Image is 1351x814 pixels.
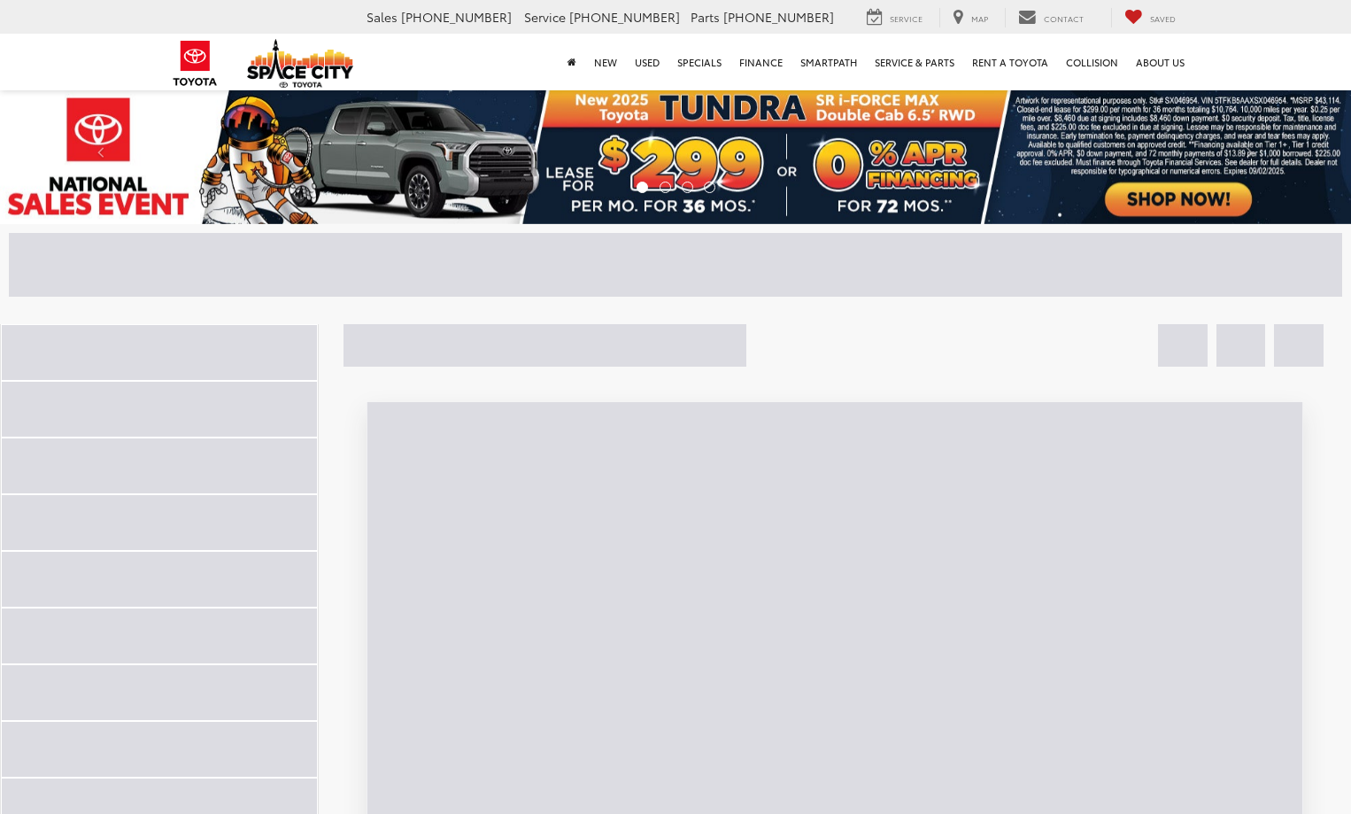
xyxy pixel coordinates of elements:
[367,8,398,26] span: Sales
[691,8,720,26] span: Parts
[939,8,1001,27] a: Map
[569,8,680,26] span: [PHONE_NUMBER]
[791,34,866,90] a: SmartPath
[162,35,228,92] img: Toyota
[401,8,512,26] span: [PHONE_NUMBER]
[1127,34,1193,90] a: About Us
[247,39,353,88] img: Space City Toyota
[1111,8,1189,27] a: My Saved Vehicles
[524,8,566,26] span: Service
[853,8,936,27] a: Service
[866,34,963,90] a: Service & Parts
[1057,34,1127,90] a: Collision
[626,34,668,90] a: Used
[971,12,988,24] span: Map
[1044,12,1084,24] span: Contact
[1150,12,1176,24] span: Saved
[723,8,834,26] span: [PHONE_NUMBER]
[1005,8,1097,27] a: Contact
[668,34,730,90] a: Specials
[890,12,923,24] span: Service
[730,34,791,90] a: Finance
[963,34,1057,90] a: Rent a Toyota
[585,34,626,90] a: New
[559,34,585,90] a: Home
